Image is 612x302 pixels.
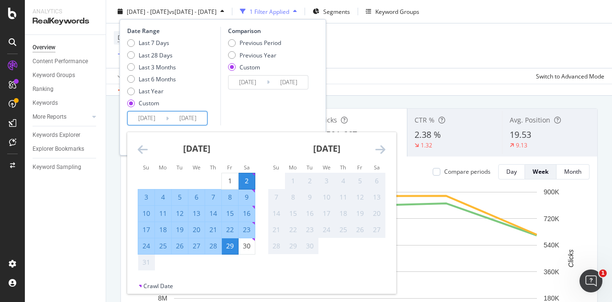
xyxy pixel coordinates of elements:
[127,99,176,107] div: Custom
[33,84,99,94] a: Ranking
[557,164,590,179] button: Month
[188,209,205,218] div: 13
[139,51,173,59] div: Last 28 Days
[155,205,172,222] td: Selected. Monday, August 11, 2025
[444,168,491,176] div: Compare periods
[318,173,335,189] td: Not available. Wednesday, September 3, 2025
[240,63,260,71] div: Custom
[33,144,84,154] div: Explorer Bookmarks
[369,225,385,235] div: 27
[369,209,385,218] div: 20
[222,209,238,218] div: 15
[302,205,318,222] td: Not available. Tuesday, September 16, 2025
[172,205,188,222] td: Selected. Tuesday, August 12, 2025
[599,269,607,277] span: 1
[188,241,205,251] div: 27
[155,192,171,202] div: 4
[127,75,176,83] div: Last 6 Months
[285,241,301,251] div: 29
[421,141,432,149] div: 1.32
[229,76,267,89] input: Start Date
[143,164,149,171] small: Su
[239,189,255,205] td: Selected. Saturday, August 9, 2025
[155,225,171,235] div: 18
[536,72,604,80] div: Switch to Advanced Mode
[114,4,228,19] button: [DATE] - [DATE]vs[DATE] - [DATE]
[375,144,385,156] div: Move forward to switch to the next month.
[222,241,238,251] div: 29
[302,176,318,186] div: 2
[369,189,385,205] td: Not available. Saturday, September 13, 2025
[33,43,99,53] a: Overview
[239,225,255,235] div: 23
[357,164,362,171] small: Fr
[285,176,301,186] div: 1
[139,99,159,107] div: Custom
[138,225,154,235] div: 17
[205,241,221,251] div: 28
[183,143,210,154] strong: [DATE]
[302,238,318,254] td: Not available. Tuesday, September 30, 2025
[319,129,357,140] span: 3,501,667
[138,205,155,222] td: Selected. Sunday, August 10, 2025
[268,225,284,235] div: 21
[222,205,239,222] td: Selected. Friday, August 15, 2025
[127,27,218,35] div: Date Range
[205,192,221,202] div: 7
[239,209,255,218] div: 16
[188,189,205,205] td: Selected. Wednesday, August 6, 2025
[323,164,330,171] small: We
[415,115,435,124] span: CTR %
[239,173,255,189] td: Selected as start date. Saturday, August 2, 2025
[159,164,167,171] small: Mo
[510,129,531,140] span: 19.53
[374,164,380,171] small: Sa
[155,189,172,205] td: Selected. Monday, August 4, 2025
[239,176,255,186] div: 2
[222,176,238,186] div: 1
[188,225,205,235] div: 20
[138,209,154,218] div: 10
[155,209,171,218] div: 11
[318,209,335,218] div: 17
[268,222,285,238] td: Not available. Sunday, September 21, 2025
[352,222,369,238] td: Not available. Friday, September 26, 2025
[544,215,559,223] text: 720K
[33,70,75,80] div: Keyword Groups
[118,34,136,42] span: Device
[544,241,559,249] text: 540K
[228,51,281,59] div: Previous Year
[138,189,155,205] td: Selected. Sunday, August 3, 2025
[285,222,302,238] td: Not available. Monday, September 22, 2025
[285,189,302,205] td: Not available. Monday, September 8, 2025
[138,238,155,254] td: Selected. Sunday, August 24, 2025
[285,192,301,202] div: 8
[302,222,318,238] td: Not available. Tuesday, September 23, 2025
[228,39,281,47] div: Previous Period
[268,209,284,218] div: 14
[369,205,385,222] td: Not available. Saturday, September 20, 2025
[176,164,183,171] small: Tu
[127,87,176,95] div: Last Year
[138,192,154,202] div: 3
[222,238,239,254] td: Selected as end date. Friday, August 29, 2025
[319,115,337,124] span: Clicks
[335,222,352,238] td: Not available. Thursday, September 25, 2025
[172,209,188,218] div: 12
[114,68,142,84] button: Apply
[33,8,98,16] div: Analytics
[268,241,284,251] div: 28
[318,192,335,202] div: 10
[33,144,99,154] a: Explorer Bookmarks
[525,164,557,179] button: Week
[172,192,188,202] div: 5
[33,16,98,27] div: RealKeywords
[533,168,548,176] div: Week
[335,189,352,205] td: Not available. Thursday, September 11, 2025
[564,168,581,176] div: Month
[362,4,423,19] button: Keyword Groups
[335,225,351,235] div: 25
[127,63,176,71] div: Last 3 Months
[244,164,250,171] small: Sa
[309,4,354,19] button: Segments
